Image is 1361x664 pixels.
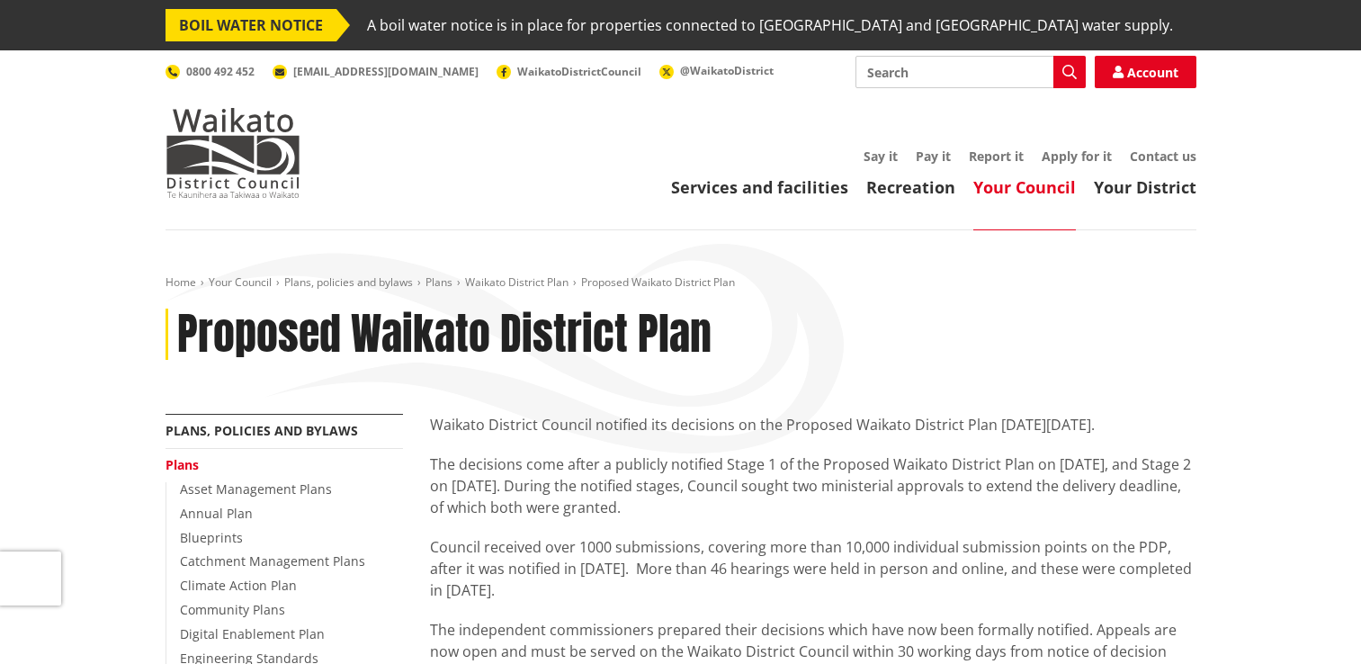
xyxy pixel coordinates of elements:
[166,275,1196,291] nav: breadcrumb
[465,274,569,290] a: Waikato District Plan
[1042,148,1112,165] a: Apply for it
[969,148,1024,165] a: Report it
[166,456,199,473] a: Plans
[180,552,365,570] a: Catchment Management Plans
[916,148,951,165] a: Pay it
[166,9,336,41] span: BOIL WATER NOTICE
[855,56,1086,88] input: Search input
[1130,148,1196,165] a: Contact us
[367,9,1173,41] span: A boil water notice is in place for properties connected to [GEOGRAPHIC_DATA] and [GEOGRAPHIC_DAT...
[177,309,712,361] h1: Proposed Waikato District Plan
[425,274,452,290] a: Plans
[659,63,774,78] a: @WaikatoDistrict
[166,108,300,198] img: Waikato District Council - Te Kaunihera aa Takiwaa o Waikato
[430,536,1196,601] p: Council received over 1000 submissions, covering more than 10,000 individual submission points on...
[517,64,641,79] span: WaikatoDistrictCouncil
[581,274,735,290] span: Proposed Waikato District Plan
[430,453,1196,518] p: The decisions come after a publicly notified Stage 1 of the Proposed Waikato District Plan on [DA...
[1094,176,1196,198] a: Your District
[293,64,479,79] span: [EMAIL_ADDRESS][DOMAIN_NAME]
[180,529,243,546] a: Blueprints
[166,64,255,79] a: 0800 492 452
[1095,56,1196,88] a: Account
[671,176,848,198] a: Services and facilities
[973,176,1076,198] a: Your Council
[180,480,332,498] a: Asset Management Plans
[180,625,325,642] a: Digital Enablement Plan
[166,274,196,290] a: Home
[864,148,898,165] a: Say it
[866,176,955,198] a: Recreation
[180,601,285,618] a: Community Plans
[209,274,272,290] a: Your Council
[430,414,1196,435] p: Waikato District Council notified its decisions on the Proposed Waikato District Plan [DATE][DATE].
[180,577,297,594] a: Climate Action Plan
[273,64,479,79] a: [EMAIL_ADDRESS][DOMAIN_NAME]
[166,422,358,439] a: Plans, policies and bylaws
[680,63,774,78] span: @WaikatoDistrict
[284,274,413,290] a: Plans, policies and bylaws
[497,64,641,79] a: WaikatoDistrictCouncil
[180,505,253,522] a: Annual Plan
[186,64,255,79] span: 0800 492 452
